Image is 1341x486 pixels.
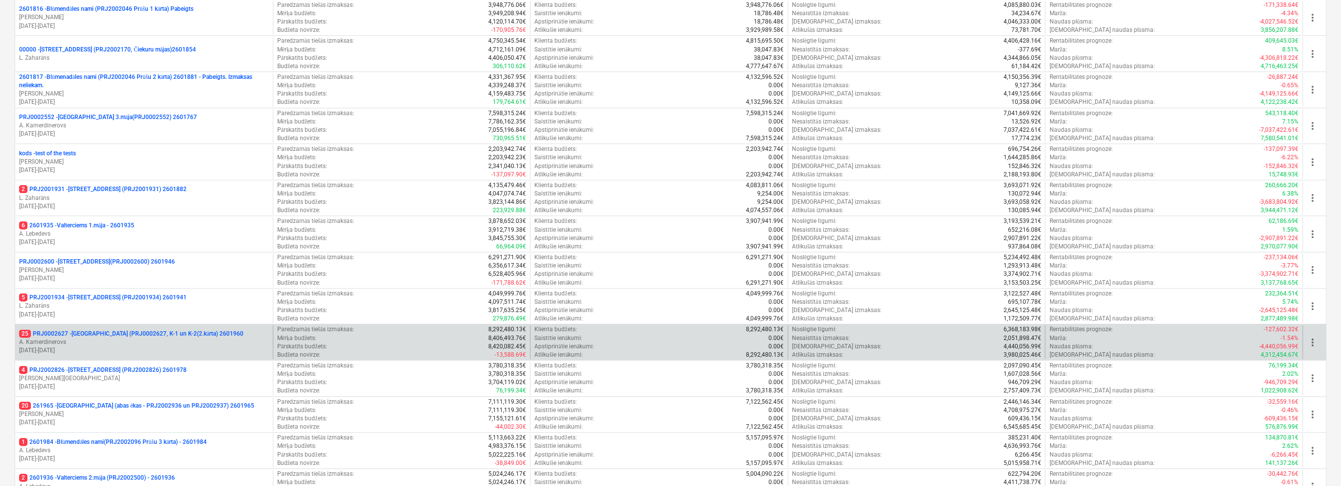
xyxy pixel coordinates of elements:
[746,181,784,190] p: 4,083,811.06€
[488,226,526,234] p: 3,912,719.38€
[746,217,784,225] p: 3,907,941.99€
[488,1,526,9] p: 3,948,776.06€
[768,81,784,90] p: 0.00€
[792,18,882,26] p: [DEMOGRAPHIC_DATA] izmaksas :
[19,374,269,383] p: [PERSON_NAME][GEOGRAPHIC_DATA]
[792,206,843,215] p: Atlikušās izmaksas :
[277,62,320,71] p: Budžeta novirze :
[1007,206,1041,215] p: 130,085.94€
[534,81,582,90] p: Saistītie ienākumi :
[1307,156,1318,168] span: more_vert
[792,234,882,243] p: [DEMOGRAPHIC_DATA] izmaksas :
[488,73,526,81] p: 4,331,367.95€
[534,134,583,143] p: Atlikušie ienākumi :
[277,73,354,81] p: Paredzamās tiešās izmaksas :
[488,54,526,62] p: 4,406,050.47€
[19,402,269,427] div: 20261965 -[GEOGRAPHIC_DATA] (abas ēkas - PRJ2002936 un PRJ2002937) 2601965[PERSON_NAME][DATE]-[DATE]
[1003,37,1041,45] p: 4,406,428.16€
[792,243,843,251] p: Atlikušās izmaksas :
[1282,226,1298,234] p: 1.59%
[534,90,594,98] p: Apstiprinātie ienākumi :
[19,22,269,30] p: [DATE] - [DATE]
[19,158,269,166] p: [PERSON_NAME]
[493,62,526,71] p: 306,110.62€
[277,162,327,170] p: Pārskatīts budžets :
[1049,170,1154,179] p: [DEMOGRAPHIC_DATA] naudas plūsma :
[277,170,320,179] p: Budžeta novirze :
[488,126,526,134] p: 7,055,196.84€
[768,153,784,162] p: 0.00€
[534,234,594,243] p: Apstiprinātie ienākumi :
[534,62,583,71] p: Atlikušie ienākumi :
[488,145,526,153] p: 2,203,942.74€
[488,153,526,162] p: 2,203,942.23€
[792,118,850,126] p: Nesaistītās izmaksas :
[1307,48,1318,60] span: more_vert
[488,162,526,170] p: 2,341,040.13€
[1264,1,1298,9] p: -171,338.64€
[792,26,843,34] p: Atlikušās izmaksas :
[1307,372,1318,384] span: more_vert
[19,90,269,98] p: [PERSON_NAME]
[19,293,27,301] span: 5
[19,230,269,238] p: A. Lebedevs
[1049,217,1112,225] p: Rentabilitātes prognoze :
[19,238,269,246] p: [DATE] - [DATE]
[1003,181,1041,190] p: 3,693,071.92€
[534,243,583,251] p: Atlikušie ienākumi :
[19,185,27,193] span: 2
[488,217,526,225] p: 3,878,652.03€
[792,217,837,225] p: Noslēgtie līgumi :
[534,98,583,106] p: Atlikušie ienākumi :
[1049,90,1093,98] p: Naudas plūsma :
[19,302,269,310] p: L. Zaharāns
[1003,234,1041,243] p: 2,907,891.22€
[19,202,269,211] p: [DATE] - [DATE]
[277,9,317,18] p: Mērķa budžets :
[1281,81,1298,90] p: -0.65%
[746,37,784,45] p: 4,815,695.50€
[746,98,784,106] p: 4,132,596.52€
[1307,337,1318,348] span: more_vert
[277,1,354,9] p: Paredzamās tiešās izmaksas :
[754,46,784,54] p: 38,047.83€
[277,109,354,118] p: Paredzamās tiešās izmaksas :
[1261,62,1298,71] p: 4,716,463.25€
[1003,54,1041,62] p: 4,344,866.05€
[1281,9,1298,18] p: -4.34%
[1003,90,1041,98] p: 4,149,125.66€
[277,46,317,54] p: Mērķa budžets :
[19,98,269,106] p: [DATE] - [DATE]
[19,130,269,138] p: [DATE] - [DATE]
[757,190,784,198] p: 9,254.00€
[1003,217,1041,225] p: 3,193,539.21€
[19,474,27,482] span: 2
[277,90,327,98] p: Pārskatīts budžets :
[19,438,269,463] div: 12601984 -Blūmendāles nami(PRJ2002096 Prūšu 3 kārta) - 2601984A. Lebedevs[DATE]-[DATE]
[277,198,327,206] p: Pārskatīts budžets :
[792,126,882,134] p: [DEMOGRAPHIC_DATA] izmaksas :
[19,446,269,455] p: A. Lebedevs
[1307,192,1318,204] span: more_vert
[488,198,526,206] p: 3,823,144.86€
[1259,126,1298,134] p: -7,037,422.61€
[1259,54,1298,62] p: -4,306,818.22€
[768,118,784,126] p: 0.00€
[496,243,526,251] p: 66,964.09€
[488,118,526,126] p: 7,786,162.35€
[768,162,784,170] p: 0.00€
[792,98,843,106] p: Atlikušās izmaksas :
[1049,26,1154,34] p: [DEMOGRAPHIC_DATA] naudas plūsma :
[19,149,76,158] p: kods - test of the tests
[1307,84,1318,96] span: more_vert
[19,330,269,355] div: 25PRJ0002627 -[GEOGRAPHIC_DATA] (PRJ0002627, K-1 un K-2(2.kārta) 2601960A. Kamerdinerovs[DATE]-[D...
[277,253,354,262] p: Paredzamās tiešās izmaksas :
[534,26,583,34] p: Atlikušie ienākumi :
[1007,145,1041,153] p: 696,754.26€
[792,9,850,18] p: Nesaistītās izmaksas :
[1269,170,1298,179] p: 15,748.93€
[534,118,582,126] p: Saistītie ienākumi :
[19,383,269,391] p: [DATE] - [DATE]
[19,402,31,410] span: 20
[1003,109,1041,118] p: 7,041,669.92€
